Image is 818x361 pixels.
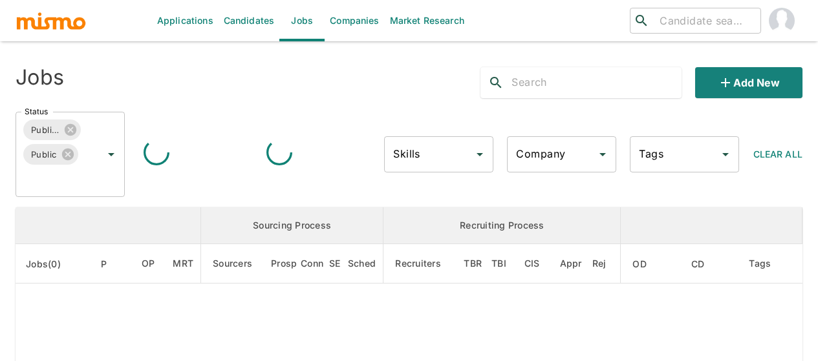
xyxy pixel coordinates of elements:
input: Search [511,72,682,93]
span: Clear All [753,149,802,160]
th: Onboarding Date [621,244,681,284]
button: Open [716,145,735,163]
th: Sourcing Process [201,207,383,244]
span: CD [691,256,722,272]
button: Open [471,145,489,163]
button: search [480,67,511,98]
div: Published [23,119,81,140]
th: Tags [738,244,787,284]
th: Recruiting Process [383,207,621,244]
th: Priority [98,244,131,284]
th: Sched [345,244,383,284]
button: Add new [695,67,802,98]
th: Market Research Total [169,244,200,284]
th: Sent Emails [327,244,345,284]
span: Published [23,123,67,138]
h4: Jobs [16,65,64,90]
th: To Be Reviewed [460,244,488,284]
input: Candidate search [654,12,755,30]
button: Open [594,145,612,163]
span: Public [23,147,65,162]
th: Rejected [589,244,621,284]
th: Sourcers [201,244,272,284]
span: P [101,256,124,272]
button: Open [102,145,120,163]
th: Prospects [271,244,301,284]
img: logo [16,11,87,30]
span: OD [632,256,663,272]
th: Created At [681,244,738,284]
th: Open Positions [131,244,170,284]
label: Status [25,106,48,117]
th: To Be Interviewed [488,244,512,284]
div: Public [23,144,78,165]
th: Client Interview Scheduled [513,244,557,284]
span: Jobs(0) [26,256,78,272]
th: Approved [557,244,589,284]
th: Recruiters [383,244,461,284]
img: Maia Reyes [769,8,795,34]
th: Connections [301,244,327,284]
